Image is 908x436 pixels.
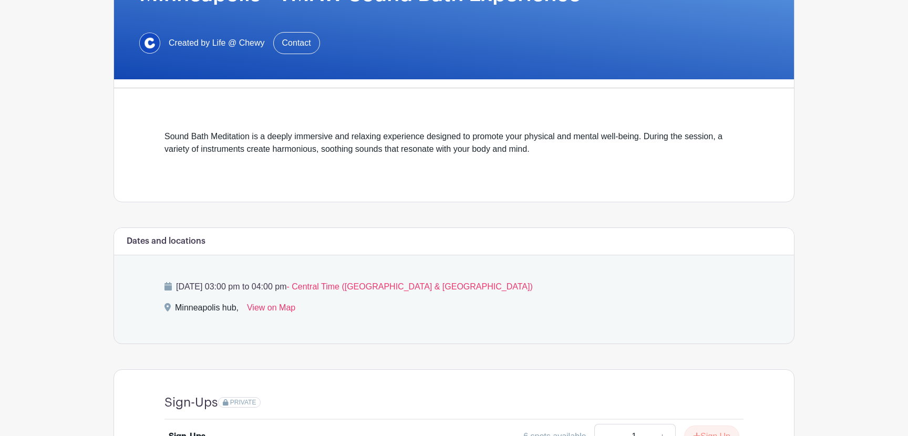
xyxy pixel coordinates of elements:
a: View on Map [247,302,295,318]
img: 1629734264472.jfif [139,33,160,54]
span: - Central Time ([GEOGRAPHIC_DATA] & [GEOGRAPHIC_DATA]) [286,282,532,291]
div: Minneapolis hub, [175,302,239,318]
span: Created by Life @ Chewy [169,37,265,49]
h6: Dates and locations [127,236,205,246]
div: Sound Bath Meditation is a deeply immersive and relaxing experience designed to promote your phys... [164,130,744,168]
a: Contact [273,32,320,54]
h4: Sign-Ups [164,395,218,410]
span: PRIVATE [230,399,256,406]
p: [DATE] 03:00 pm to 04:00 pm [164,281,744,293]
